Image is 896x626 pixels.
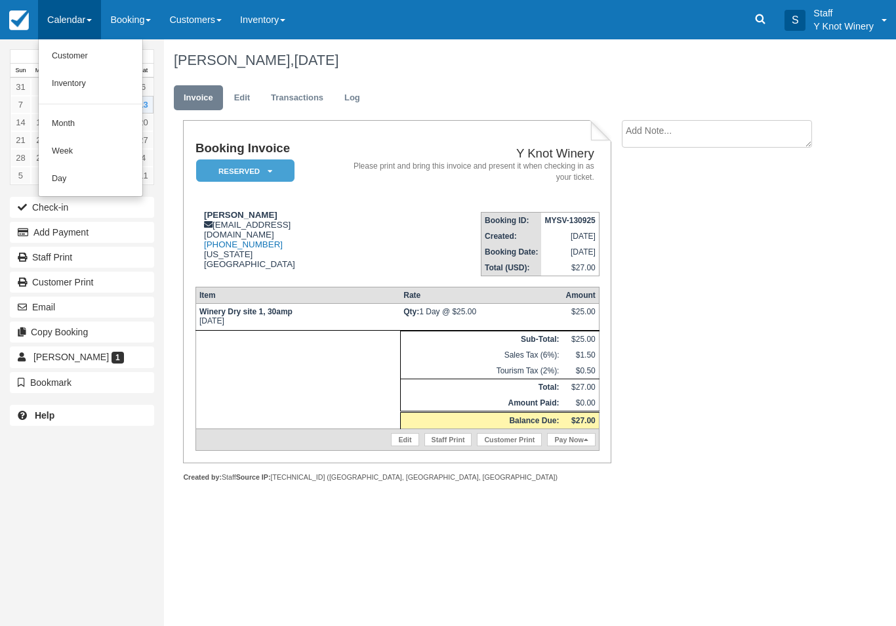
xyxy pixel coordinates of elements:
[39,43,142,70] a: Customer
[38,39,143,197] ul: Calendar
[39,165,142,193] a: Day
[39,138,142,165] a: Week
[39,110,142,138] a: Month
[39,70,142,98] a: Inventory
